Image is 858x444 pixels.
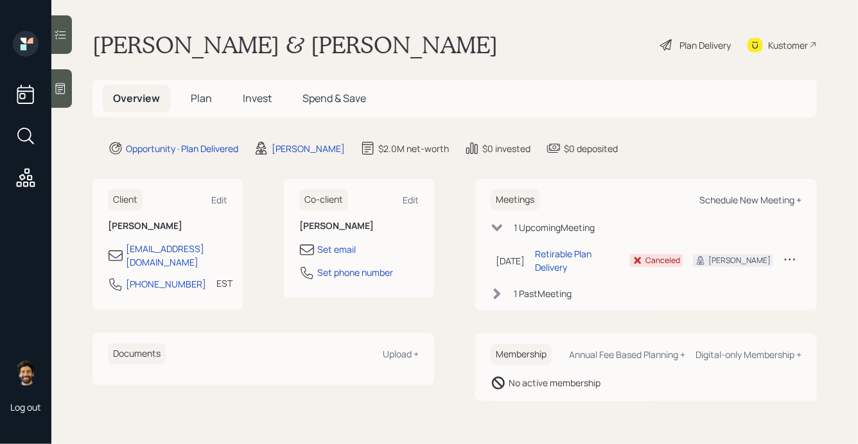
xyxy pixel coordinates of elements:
[514,221,595,234] div: 1 Upcoming Meeting
[126,277,206,291] div: [PHONE_NUMBER]
[317,266,393,279] div: Set phone number
[317,243,356,256] div: Set email
[696,348,801,361] div: Digital-only Membership +
[699,194,801,206] div: Schedule New Meeting +
[564,142,618,155] div: $0 deposited
[126,142,238,155] div: Opportunity · Plan Delivered
[491,344,552,365] h6: Membership
[243,91,272,105] span: Invest
[191,91,212,105] span: Plan
[708,255,771,266] div: [PERSON_NAME]
[113,91,160,105] span: Overview
[403,194,419,206] div: Edit
[299,189,348,210] h6: Co-client
[126,242,227,269] div: [EMAIL_ADDRESS][DOMAIN_NAME]
[569,348,685,361] div: Annual Fee Based Planning +
[13,360,39,386] img: eric-schwartz-headshot.png
[645,255,680,266] div: Canceled
[383,348,419,360] div: Upload +
[496,254,525,268] div: [DATE]
[509,376,600,389] div: No active membership
[216,277,232,290] div: EST
[378,142,449,155] div: $2.0M net-worth
[211,194,227,206] div: Edit
[299,221,419,232] h6: [PERSON_NAME]
[10,401,41,413] div: Log out
[108,221,227,232] h6: [PERSON_NAME]
[768,38,808,52] div: Kustomer
[535,247,620,274] div: Retirable Plan Delivery
[482,142,530,155] div: $0 invested
[108,343,166,364] h6: Documents
[302,91,366,105] span: Spend & Save
[108,189,143,210] h6: Client
[92,31,498,59] h1: [PERSON_NAME] & [PERSON_NAME]
[272,142,345,155] div: [PERSON_NAME]
[491,189,539,210] h6: Meetings
[679,38,731,52] div: Plan Delivery
[514,287,572,300] div: 1 Past Meeting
